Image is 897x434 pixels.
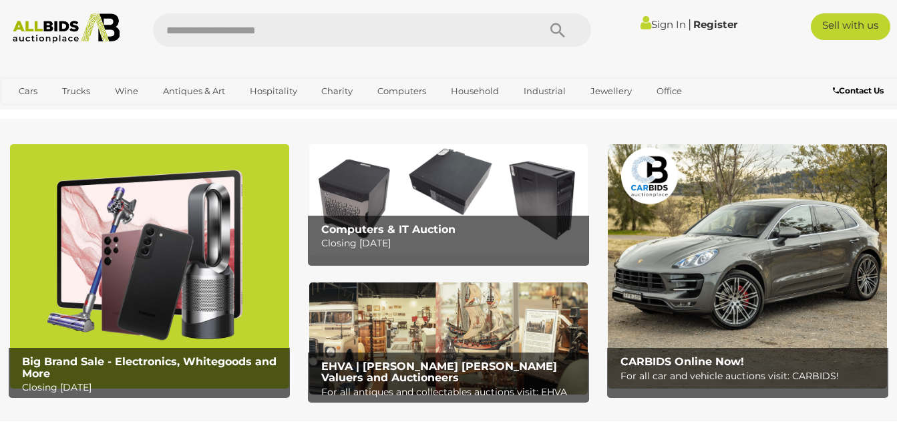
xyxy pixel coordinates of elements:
[309,144,588,256] a: Computers & IT Auction Computers & IT Auction Closing [DATE]
[309,144,588,256] img: Computers & IT Auction
[524,13,591,47] button: Search
[313,80,361,102] a: Charity
[321,360,557,385] b: EHVA | [PERSON_NAME] [PERSON_NAME] Valuers and Auctioneers
[608,144,887,389] img: CARBIDS Online Now!
[620,355,744,368] b: CARBIDS Online Now!
[241,80,306,102] a: Hospitality
[309,282,588,394] img: EHVA | Evans Hastings Valuers and Auctioneers
[811,13,890,40] a: Sell with us
[693,18,737,31] a: Register
[321,223,456,236] b: Computers & IT Auction
[833,85,884,95] b: Contact Us
[7,13,126,43] img: Allbids.com.au
[620,368,882,385] p: For all car and vehicle auctions visit: CARBIDS!
[10,144,289,389] a: Big Brand Sale - Electronics, Whitegoods and More Big Brand Sale - Electronics, Whitegoods and Mo...
[515,80,574,102] a: Industrial
[641,18,686,31] a: Sign In
[154,80,234,102] a: Antiques & Art
[10,144,289,389] img: Big Brand Sale - Electronics, Whitegoods and More
[582,80,641,102] a: Jewellery
[53,80,99,102] a: Trucks
[369,80,435,102] a: Computers
[62,102,174,124] a: [GEOGRAPHIC_DATA]
[321,235,582,252] p: Closing [DATE]
[309,282,588,394] a: EHVA | Evans Hastings Valuers and Auctioneers EHVA | [PERSON_NAME] [PERSON_NAME] Valuers and Auct...
[833,83,887,98] a: Contact Us
[22,355,277,380] b: Big Brand Sale - Electronics, Whitegoods and More
[648,80,691,102] a: Office
[10,80,46,102] a: Cars
[442,80,508,102] a: Household
[321,384,582,401] p: For all antiques and collectables auctions visit: EHVA
[608,144,887,389] a: CARBIDS Online Now! CARBIDS Online Now! For all car and vehicle auctions visit: CARBIDS!
[688,17,691,31] span: |
[106,80,147,102] a: Wine
[22,379,283,396] p: Closing [DATE]
[10,102,55,124] a: Sports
